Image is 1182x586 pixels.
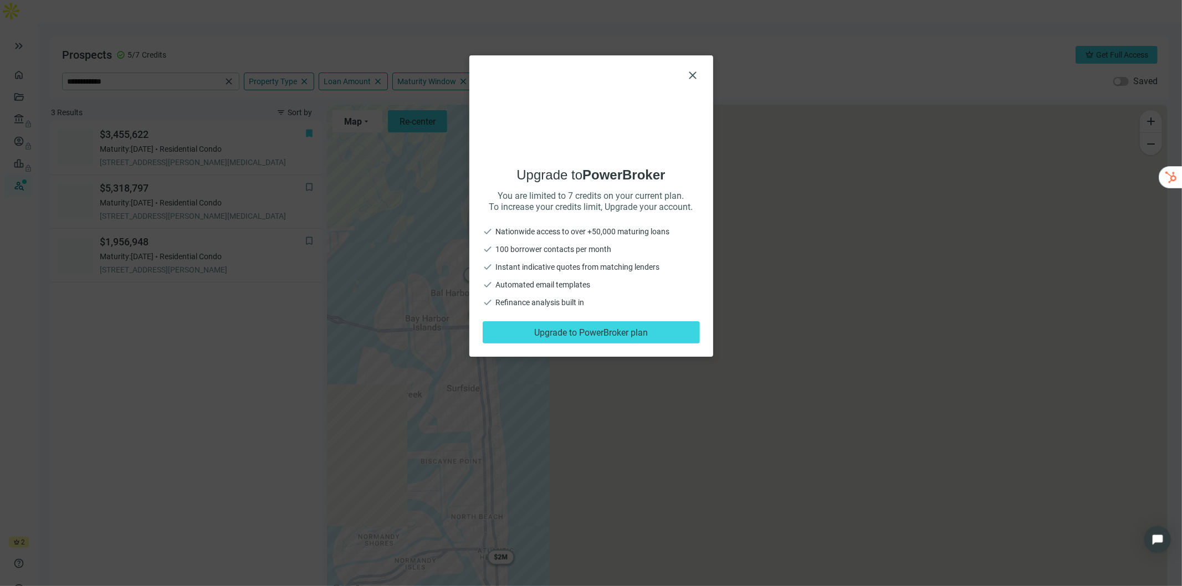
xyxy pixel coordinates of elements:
span: Upgrade to [483,166,700,184]
span: check [483,279,494,290]
span: Refinance analysis built in [496,297,585,308]
div: Open Intercom Messenger [1144,526,1171,553]
button: close [687,69,700,82]
span: check [483,226,494,237]
span: check [483,261,494,273]
span: Instant indicative quotes from matching lenders [496,261,660,273]
b: PowerBroker [582,167,665,182]
button: Upgrade to PowerBroker plan [483,321,700,343]
span: check [483,244,494,255]
span: Automated email templates [496,279,591,290]
span: 100 borrower contacts per month [496,244,612,255]
span: You are limited to 7 credits on your current plan. To increase your credits limit, Upgrade your a... [483,191,700,213]
span: check [483,297,494,308]
span: Upgrade to PowerBroker plan [534,327,648,338]
span: Nationwide access to over +50,000 maturing loans [496,226,670,237]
